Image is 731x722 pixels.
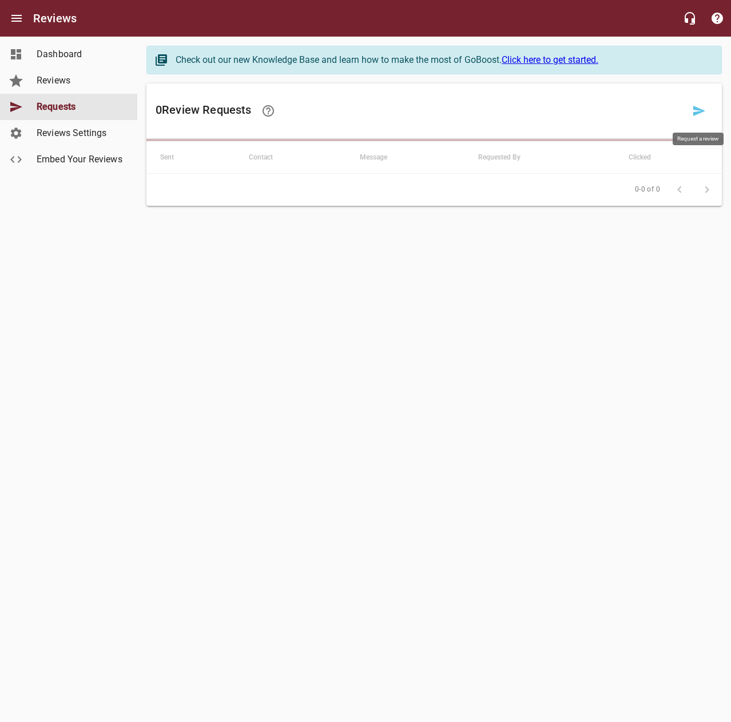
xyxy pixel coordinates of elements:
[3,5,30,32] button: Open drawer
[615,141,722,173] th: Clicked
[37,74,124,87] span: Reviews
[156,97,685,125] h6: 0 Review Request s
[502,54,598,65] a: Click here to get started.
[33,9,77,27] h6: Reviews
[37,47,124,61] span: Dashboard
[346,141,464,173] th: Message
[635,184,660,196] span: 0-0 of 0
[676,5,704,32] button: Live Chat
[235,141,346,173] th: Contact
[464,141,615,173] th: Requested By
[37,100,124,114] span: Requests
[176,53,710,67] div: Check out our new Knowledge Base and learn how to make the most of GoBoost.
[255,97,282,125] a: Learn how requesting reviews can improve your online presence
[37,153,124,166] span: Embed Your Reviews
[37,126,124,140] span: Reviews Settings
[704,5,731,32] button: Support Portal
[146,141,235,173] th: Sent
